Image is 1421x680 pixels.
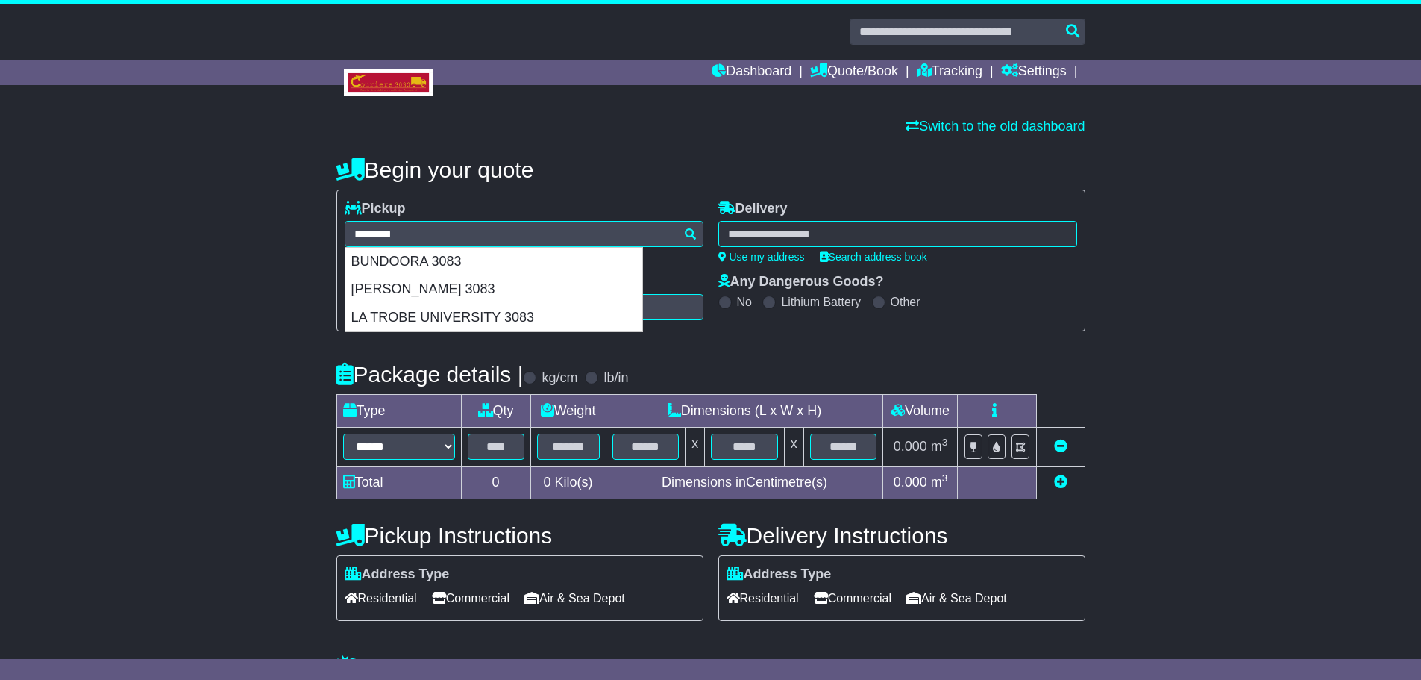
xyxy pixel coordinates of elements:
[686,428,705,467] td: x
[336,467,461,499] td: Total
[345,587,417,610] span: Residential
[906,119,1085,134] a: Switch to the old dashboard
[931,475,948,490] span: m
[461,395,530,428] td: Qty
[891,295,920,309] label: Other
[542,370,577,387] label: kg/cm
[336,157,1085,182] h4: Begin your quote
[718,274,884,290] label: Any Dangerous Goods?
[524,587,625,610] span: Air & Sea Depot
[603,370,628,387] label: lb/in
[336,655,1085,679] h4: Warranty & Insurance
[727,567,832,583] label: Address Type
[718,251,805,263] a: Use my address
[544,475,551,490] span: 0
[917,60,982,85] a: Tracking
[942,472,948,484] sup: 3
[606,395,883,428] td: Dimensions (L x W x H)
[606,467,883,499] td: Dimensions in Centimetre(s)
[530,395,606,428] td: Weight
[906,587,1007,610] span: Air & Sea Depot
[820,251,927,263] a: Search address book
[345,304,642,332] div: LA TROBE UNIVERSITY 3083
[883,395,958,428] td: Volume
[894,475,927,490] span: 0.000
[345,201,406,217] label: Pickup
[894,439,927,454] span: 0.000
[810,60,898,85] a: Quote/Book
[345,248,642,276] div: BUNDOORA 3083
[530,467,606,499] td: Kilo(s)
[727,587,799,610] span: Residential
[737,295,752,309] label: No
[1054,439,1067,454] a: Remove this item
[345,221,703,247] typeahead: Please provide city
[1001,60,1067,85] a: Settings
[718,523,1085,548] h4: Delivery Instructions
[432,587,509,610] span: Commercial
[461,467,530,499] td: 0
[781,295,861,309] label: Lithium Battery
[336,523,703,548] h4: Pickup Instructions
[1054,475,1067,490] a: Add new item
[814,587,891,610] span: Commercial
[336,362,524,387] h4: Package details |
[942,437,948,448] sup: 3
[784,428,803,467] td: x
[345,567,450,583] label: Address Type
[345,275,642,304] div: [PERSON_NAME] 3083
[931,439,948,454] span: m
[718,201,788,217] label: Delivery
[712,60,791,85] a: Dashboard
[336,395,461,428] td: Type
